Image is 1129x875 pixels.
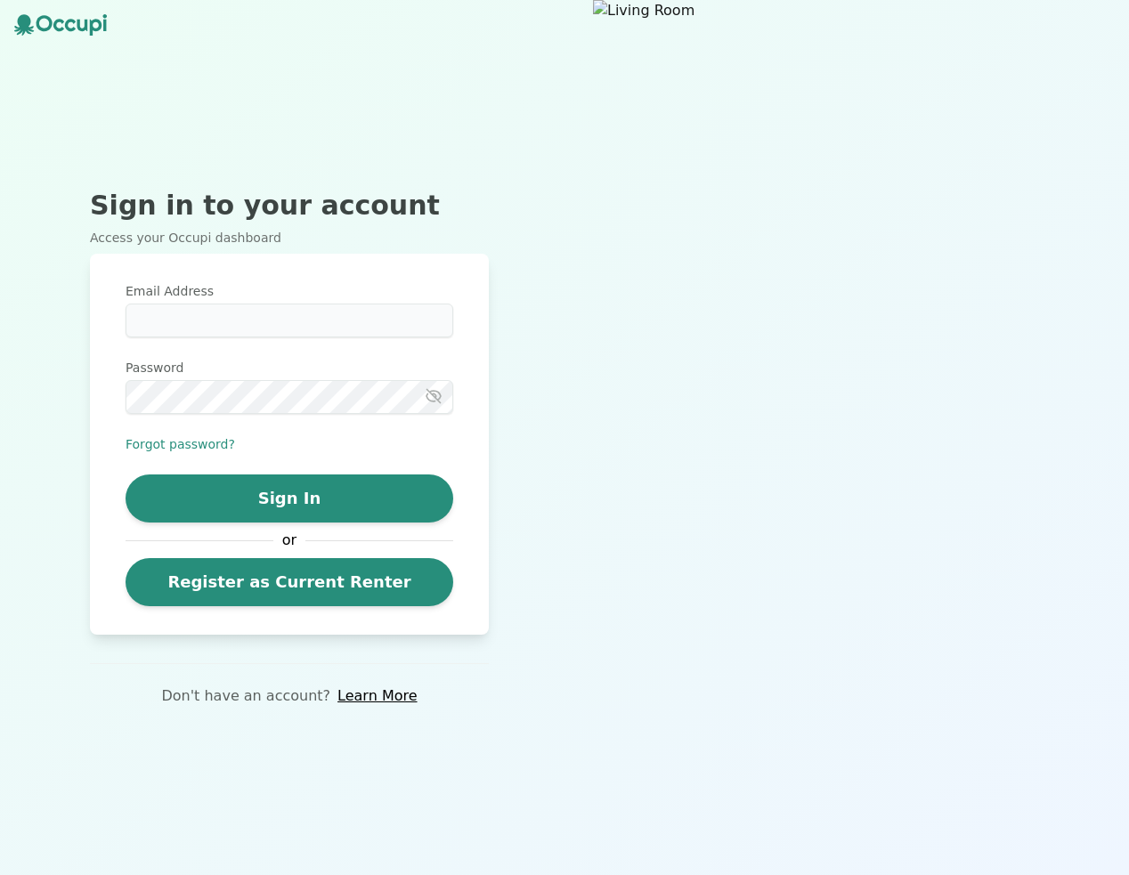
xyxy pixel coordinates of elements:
[90,229,489,247] p: Access your Occupi dashboard
[126,359,453,377] label: Password
[126,558,453,606] a: Register as Current Renter
[273,530,305,551] span: or
[126,435,235,453] button: Forgot password?
[161,685,330,707] p: Don't have an account?
[337,685,417,707] a: Learn More
[90,190,489,222] h2: Sign in to your account
[126,474,453,523] button: Sign In
[126,282,453,300] label: Email Address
